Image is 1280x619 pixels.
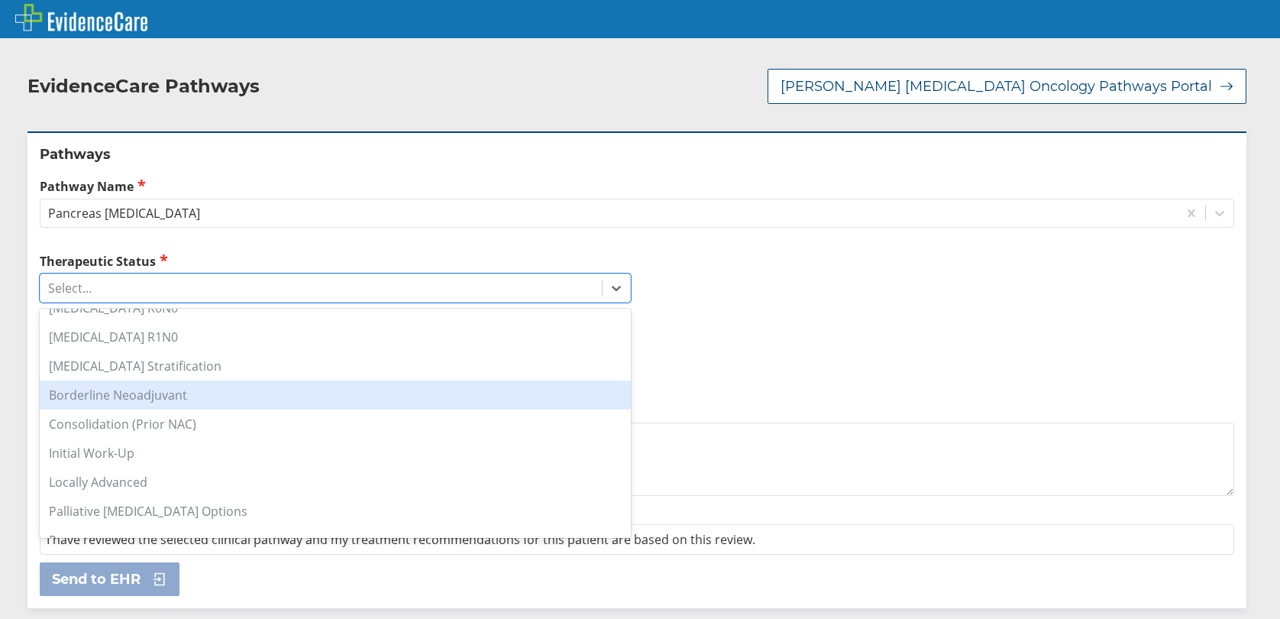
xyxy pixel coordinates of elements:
span: I have reviewed the selected clinical pathway and my treatment recommendations for this patient a... [47,531,755,548]
div: Locally Advanced [40,468,631,497]
label: Therapeutic Status [40,252,631,270]
h2: Pathways [40,145,1234,164]
div: [MEDICAL_DATA] Stratification [40,352,631,381]
span: Send to EHR [52,570,141,588]
h2: EvidenceCare Pathways [27,75,260,98]
button: [PERSON_NAME] [MEDICAL_DATA] Oncology Pathways Portal [768,69,1246,104]
div: Pancreas [MEDICAL_DATA] [48,205,200,222]
img: EvidenceCare [15,4,147,31]
button: Send to EHR [40,562,179,596]
label: Pathway Name [40,177,1234,195]
div: [MEDICAL_DATA] R1N0 [40,322,631,352]
label: Additional Details [40,402,1234,419]
div: Initial Work-Up [40,439,631,468]
div: Select... [48,280,92,297]
div: Consolidation (Prior NAC) [40,410,631,439]
span: [PERSON_NAME] [MEDICAL_DATA] Oncology Pathways Portal [781,77,1212,96]
div: Borderline Neoadjuvant [40,381,631,410]
div: Recurrence [40,526,631,555]
div: Palliative [MEDICAL_DATA] Options [40,497,631,526]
